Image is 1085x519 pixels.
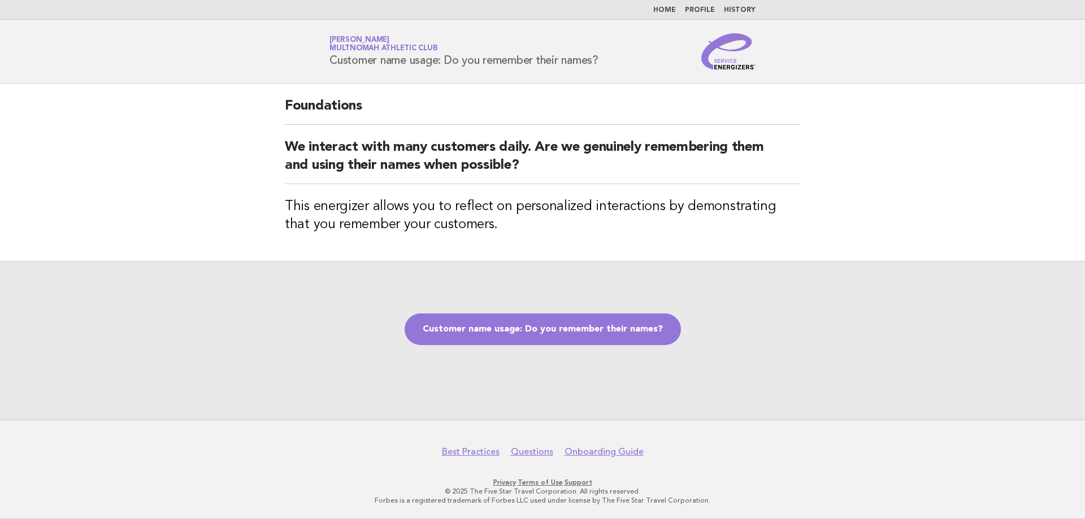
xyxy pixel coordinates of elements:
[565,478,592,486] a: Support
[493,478,516,486] a: Privacy
[701,33,756,69] img: Service Energizers
[518,478,563,486] a: Terms of Use
[565,446,644,457] a: Onboarding Guide
[653,7,676,14] a: Home
[285,138,800,184] h2: We interact with many customers daily. Are we genuinely remembering them and using their names wh...
[285,198,800,234] h3: This energizer allows you to reflect on personalized interactions by demonstrating that you remem...
[405,313,681,345] a: Customer name usage: Do you remember their names?
[329,45,437,53] span: Multnomah Athletic Club
[442,446,500,457] a: Best Practices
[329,36,437,52] a: [PERSON_NAME]Multnomah Athletic Club
[197,478,888,487] p: · ·
[285,97,800,125] h2: Foundations
[685,7,715,14] a: Profile
[329,37,598,66] h1: Customer name usage: Do you remember their names?
[724,7,756,14] a: History
[511,446,553,457] a: Questions
[197,496,888,505] p: Forbes is a registered trademark of Forbes LLC used under license by The Five Star Travel Corpora...
[197,487,888,496] p: © 2025 The Five Star Travel Corporation. All rights reserved.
